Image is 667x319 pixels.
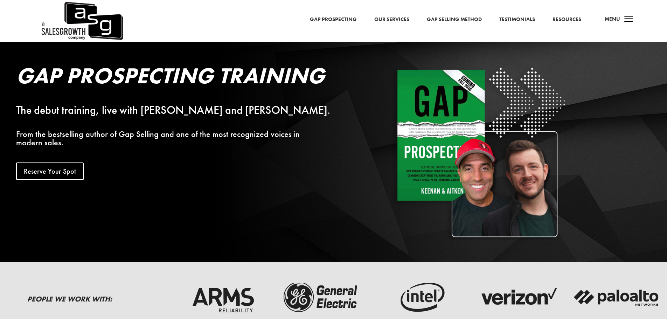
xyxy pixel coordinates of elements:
img: Square White - Shadow [392,64,568,240]
a: Gap Selling Method [427,15,482,24]
img: arms-reliability-logo-dark [179,280,267,315]
span: a [622,13,636,27]
a: Gap Prospecting [310,15,357,24]
a: Testimonials [499,15,535,24]
a: Reserve Your Spot [16,162,84,180]
img: intel-logo-dark [376,280,464,315]
span: Menu [605,15,620,22]
div: The debut training, live with [PERSON_NAME] and [PERSON_NAME]. [16,106,345,115]
a: Resources [553,15,581,24]
img: verizon-logo-dark [474,280,562,315]
img: ge-logo-dark [278,280,365,315]
h2: Gap Prospecting Training [16,64,345,90]
p: From the bestselling author of Gap Selling and one of the most recognized voices in modern sales. [16,130,345,147]
a: Our Services [374,15,409,24]
img: palato-networks-logo-dark [573,280,660,315]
